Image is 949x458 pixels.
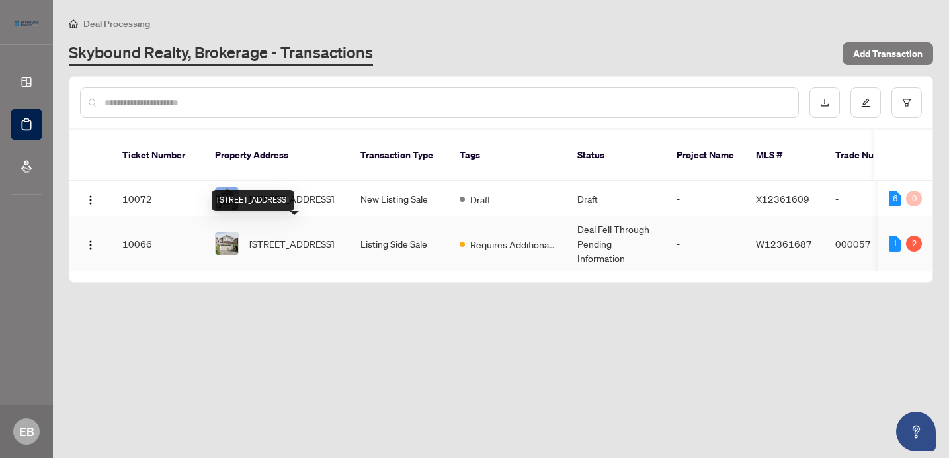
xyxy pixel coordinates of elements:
[449,130,567,181] th: Tags
[216,187,238,210] img: thumbnail-img
[85,240,96,250] img: Logo
[902,98,911,107] span: filter
[350,181,449,216] td: New Listing Sale
[825,181,917,216] td: -
[889,191,901,206] div: 6
[756,193,809,205] span: X12361609
[861,98,870,107] span: edit
[80,188,101,209] button: Logo
[80,233,101,254] button: Logo
[112,130,204,181] th: Ticket Number
[843,42,933,65] button: Add Transaction
[567,216,666,271] td: Deal Fell Through - Pending Information
[756,238,812,250] span: W12361687
[666,181,745,216] td: -
[891,87,922,118] button: filter
[212,190,294,211] div: [STREET_ADDRESS]
[825,216,917,271] td: 000057
[69,42,373,66] a: Skybound Realty, Brokerage - Transactions
[850,87,881,118] button: edit
[666,130,745,181] th: Project Name
[85,195,96,205] img: Logo
[889,236,901,252] div: 1
[567,181,666,216] td: Draft
[906,191,922,206] div: 0
[853,43,923,64] span: Add Transaction
[69,19,78,28] span: home
[809,87,840,118] button: download
[204,130,350,181] th: Property Address
[745,130,825,181] th: MLS #
[249,236,334,251] span: [STREET_ADDRESS]
[906,236,922,252] div: 2
[19,422,34,441] span: EB
[112,181,204,216] td: 10072
[470,192,491,206] span: Draft
[820,98,829,107] span: download
[896,412,936,451] button: Open asap
[83,18,150,30] span: Deal Processing
[350,130,449,181] th: Transaction Type
[470,237,556,252] span: Requires Additional Docs
[666,216,745,271] td: -
[11,17,42,30] img: logo
[216,232,238,255] img: thumbnail-img
[825,130,917,181] th: Trade Number
[350,216,449,271] td: Listing Side Sale
[112,216,204,271] td: 10066
[567,130,666,181] th: Status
